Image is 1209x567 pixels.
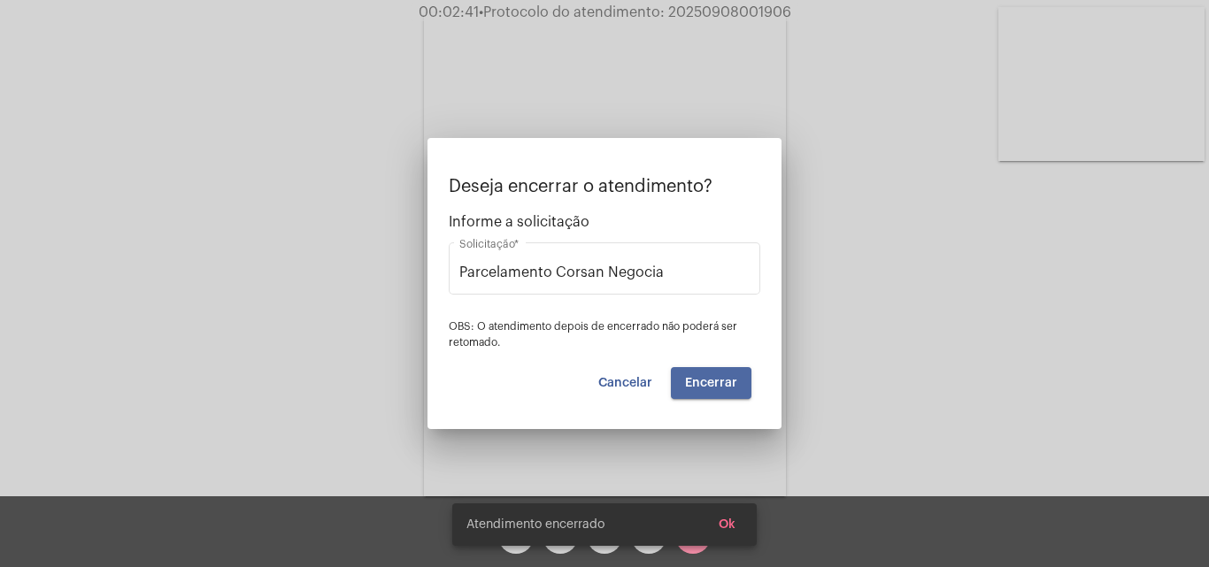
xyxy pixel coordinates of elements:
[466,516,604,533] span: Atendimento encerrado
[671,367,751,399] button: Encerrar
[719,518,735,531] span: Ok
[449,177,760,196] p: Deseja encerrar o atendimento?
[598,377,652,389] span: Cancelar
[449,321,737,348] span: OBS: O atendimento depois de encerrado não poderá ser retomado.
[584,367,666,399] button: Cancelar
[449,214,760,230] span: Informe a solicitação
[479,5,483,19] span: •
[459,264,750,280] input: Buscar solicitação
[685,377,737,389] span: Encerrar
[479,5,791,19] span: Protocolo do atendimento: 20250908001906
[419,5,479,19] span: 00:02:41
